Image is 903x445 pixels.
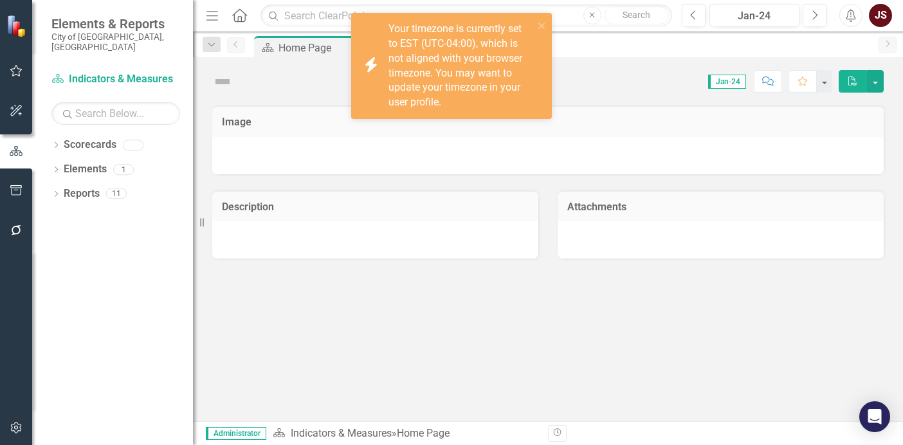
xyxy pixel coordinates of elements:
[273,426,538,441] div: »
[51,102,180,125] input: Search Below...
[64,162,107,177] a: Elements
[222,116,874,128] h3: Image
[388,22,534,110] div: Your timezone is currently set to EST (UTC-04:00), which is not aligned with your browser timezon...
[212,71,233,92] img: Not Defined
[106,188,127,199] div: 11
[397,427,450,439] div: Home Page
[538,18,547,33] button: close
[278,40,379,56] div: Home Page
[714,8,795,24] div: Jan-24
[222,201,529,213] h3: Description
[64,138,116,152] a: Scorecards
[567,201,874,213] h3: Attachments
[291,427,392,439] a: Indicators & Measures
[51,16,180,32] span: Elements & Reports
[206,427,266,440] span: Administrator
[51,72,180,87] a: Indicators & Measures
[64,186,100,201] a: Reports
[113,164,134,175] div: 1
[708,75,746,89] span: Jan-24
[869,4,892,27] button: JS
[260,5,672,27] input: Search ClearPoint...
[51,32,180,53] small: City of [GEOGRAPHIC_DATA], [GEOGRAPHIC_DATA]
[605,6,669,24] button: Search
[623,10,650,20] span: Search
[859,401,890,432] div: Open Intercom Messenger
[709,4,799,27] button: Jan-24
[6,14,29,37] img: ClearPoint Strategy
